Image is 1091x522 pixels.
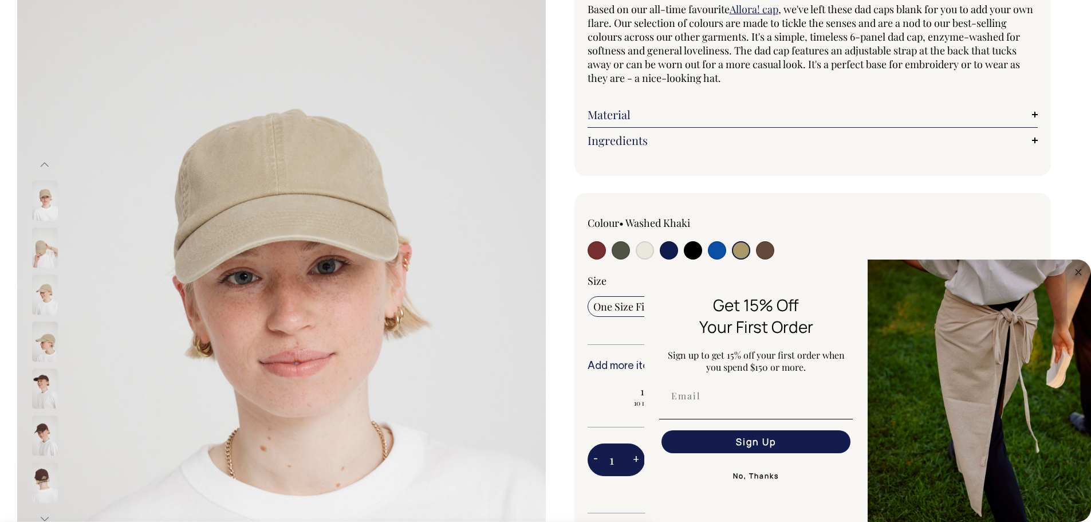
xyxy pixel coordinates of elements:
[588,134,1038,147] a: Ingredients
[32,369,58,409] img: espresso
[588,2,730,16] span: Based on our all-time favourite
[588,296,672,317] input: One Size Fits All
[868,260,1091,522] img: 5e34ad8f-4f05-4173-92a8-ea475ee49ac9.jpeg
[32,181,58,221] img: washed-khaki
[32,463,58,503] img: espresso
[593,384,726,398] span: 10% OFF
[36,152,53,178] button: Previous
[588,2,1033,85] span: , we've left these dad caps blank for you to add your own flare. Our selection of colours are mad...
[593,300,666,313] span: One Size Fits All
[661,430,850,453] button: Sign Up
[644,260,1091,522] div: FLYOUT Form
[588,449,604,472] button: -
[699,316,813,337] span: Your First Order
[713,294,799,316] span: Get 15% Off
[32,322,58,362] img: washed-khaki
[32,416,58,456] img: espresso
[588,274,1038,288] div: Size
[588,361,1038,372] h6: Add more items to save
[668,349,845,373] span: Sign up to get 15% off your first order when you spend $150 or more.
[659,465,853,488] button: No, Thanks
[661,384,850,407] input: Email
[1072,265,1085,279] button: Close dialog
[32,275,58,315] img: washed-khaki
[588,381,732,411] input: 10% OFF 10 more to apply
[619,216,624,230] span: •
[588,108,1038,121] a: Material
[588,216,768,230] div: Colour
[32,228,58,268] img: washed-khaki
[730,2,778,16] a: Allora! cap
[593,398,726,407] span: 10 more to apply
[625,216,690,230] label: Washed Khaki
[627,449,645,472] button: +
